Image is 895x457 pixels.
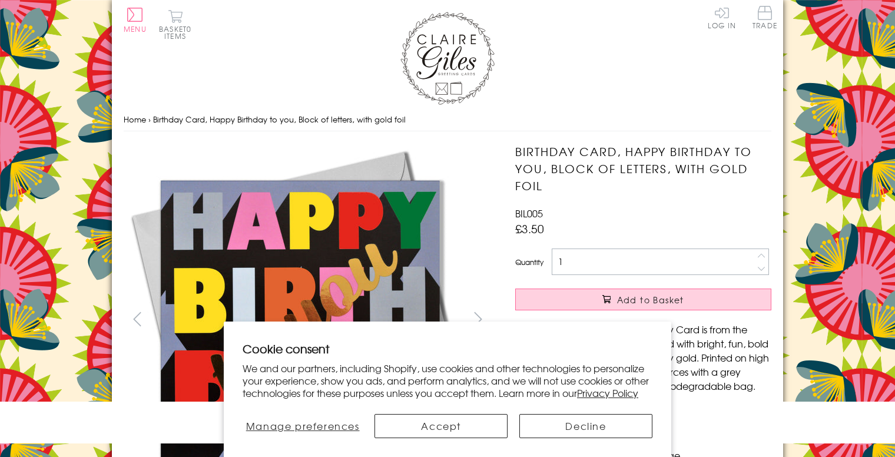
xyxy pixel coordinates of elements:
span: BIL005 [515,206,543,220]
button: next [465,306,492,332]
button: Basket0 items [159,9,191,39]
a: Home [124,114,146,125]
span: › [148,114,151,125]
span: £3.50 [515,220,544,237]
a: Trade [753,6,777,31]
a: Log In [708,6,736,29]
img: Claire Giles Greetings Cards [400,12,495,105]
span: Manage preferences [246,419,360,433]
label: Quantity [515,257,543,267]
p: We and our partners, including Shopify, use cookies and other technologies to personalize your ex... [243,362,652,399]
span: Menu [124,24,147,34]
span: Birthday Card, Happy Birthday to you, Block of letters, with gold foil [153,114,406,125]
span: Add to Basket [617,294,684,306]
button: Manage preferences [243,414,363,438]
span: 0 items [164,24,191,41]
span: Trade [753,6,777,29]
button: prev [124,306,150,332]
a: Privacy Policy [577,386,638,400]
h2: Cookie consent [243,340,652,357]
button: Decline [519,414,652,438]
button: Add to Basket [515,289,771,310]
button: Accept [374,414,508,438]
button: Menu [124,8,147,32]
nav: breadcrumbs [124,108,771,132]
h1: Birthday Card, Happy Birthday to you, Block of letters, with gold foil [515,143,771,194]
